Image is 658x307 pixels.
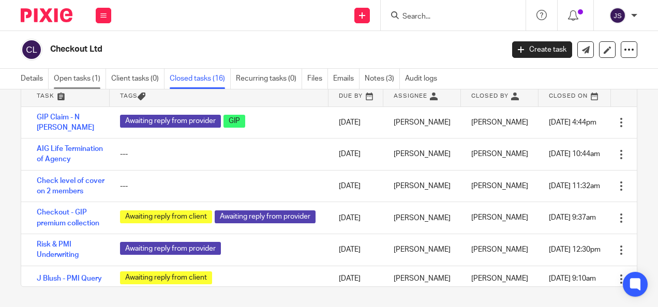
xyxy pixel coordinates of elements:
span: [DATE] 11:32am [549,182,600,190]
input: Search [401,12,495,22]
a: Risk & PMI Underwriting [37,241,79,258]
span: [PERSON_NAME] [471,214,528,222]
a: Open tasks (1) [54,69,106,89]
span: [PERSON_NAME] [471,119,528,126]
div: --- [120,149,318,159]
a: GIP Claim - N [PERSON_NAME] [37,114,94,131]
span: [PERSON_NAME] [471,182,528,190]
span: Awaiting reply from provider [215,210,316,223]
img: svg%3E [609,7,626,24]
td: [PERSON_NAME] [383,139,461,171]
span: [DATE] 10:44am [549,150,600,158]
td: [DATE] [328,266,383,292]
span: [PERSON_NAME] [471,246,528,253]
a: Checkout - GIP premium collection [37,209,99,226]
div: --- [120,181,318,191]
span: GIP [223,115,245,128]
a: Files [307,69,328,89]
img: Pixie [21,8,72,22]
span: Awaiting reply from provider [120,242,221,255]
span: [DATE] 9:37am [549,214,596,222]
span: Awaiting reply from client [120,271,212,284]
a: Details [21,69,49,89]
span: Awaiting reply from provider [120,115,221,128]
a: AIG Life Termination of Agency [37,145,103,163]
td: [DATE] [328,106,383,139]
td: [DATE] [328,234,383,266]
a: Recurring tasks (0) [236,69,302,89]
a: Emails [333,69,360,89]
td: [PERSON_NAME] [383,106,461,139]
a: Check level of cover on 2 members [37,177,104,195]
td: [PERSON_NAME] [383,170,461,202]
td: [DATE] [328,170,383,202]
span: [DATE] 9:10am [549,275,596,283]
span: [PERSON_NAME] [471,150,528,158]
span: [DATE] 12:30pm [549,246,601,253]
span: [DATE] 4:44pm [549,119,596,126]
h2: Checkout Ltd [50,44,407,55]
a: J Blush - PMI Query [37,275,102,282]
a: Create task [512,41,572,58]
th: Tags [110,86,328,106]
a: Closed tasks (16) [170,69,231,89]
td: [PERSON_NAME] [383,234,461,266]
td: [DATE] [328,202,383,234]
td: [PERSON_NAME] [383,202,461,234]
a: Audit logs [405,69,442,89]
span: [PERSON_NAME] [471,275,528,283]
a: Client tasks (0) [111,69,165,89]
td: [DATE] [328,139,383,171]
span: Awaiting reply from client [120,210,212,223]
td: [PERSON_NAME] [383,266,461,292]
a: Notes (3) [365,69,400,89]
img: svg%3E [21,39,42,60]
